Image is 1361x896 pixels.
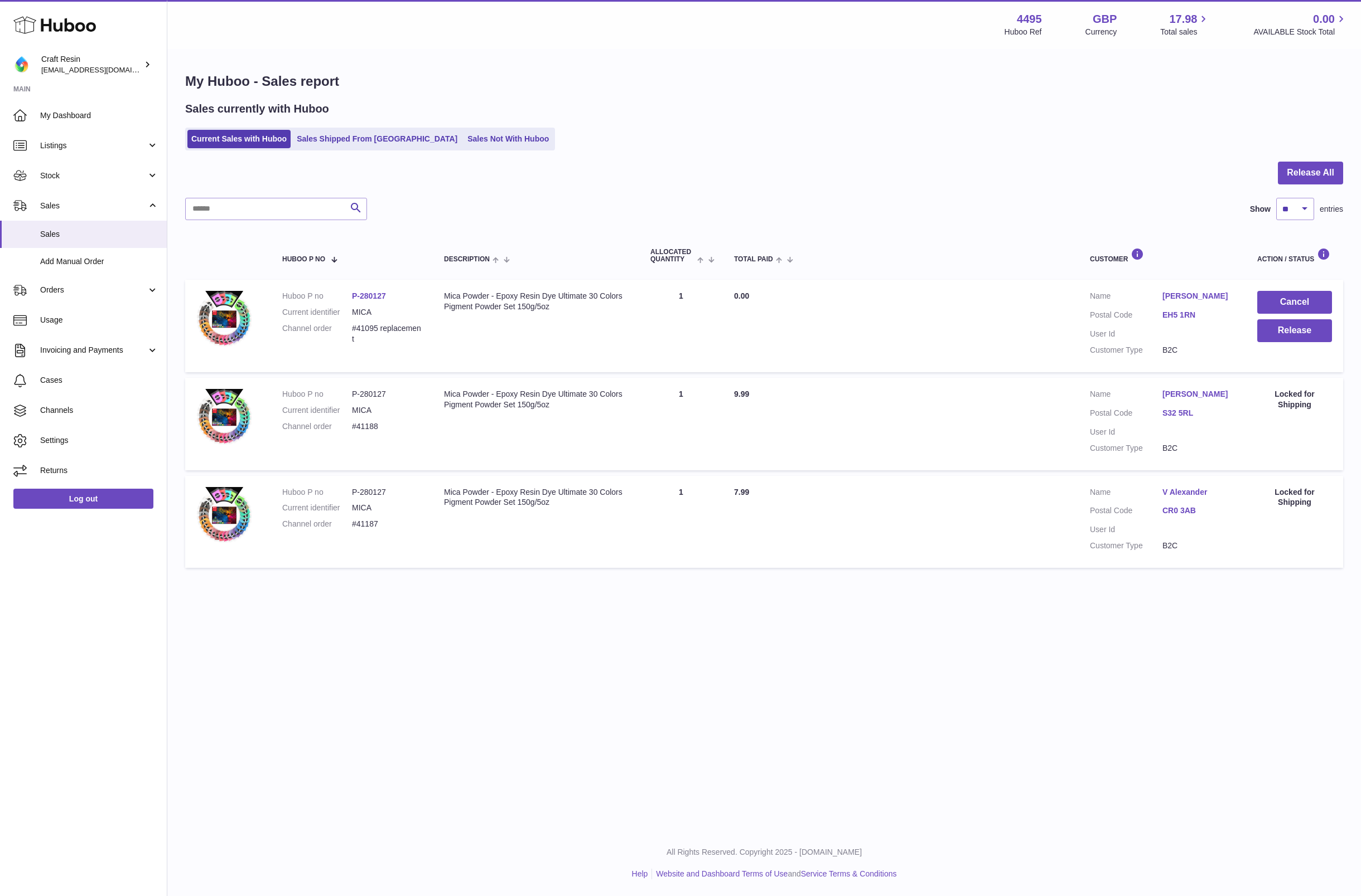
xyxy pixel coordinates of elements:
[293,130,461,148] a: Sales Shipped From [GEOGRAPHIC_DATA]
[1160,27,1210,37] span: Total sales
[444,389,628,410] div: Mica Powder - Epoxy Resin Dye Ultimate 30 Colors Pigment Powder Set 150g/5oz
[282,519,352,529] dt: Channel order
[187,130,291,148] a: Current Sales with Huboo
[1162,540,1235,551] dd: B2C
[1160,12,1210,37] a: 17.98 Total sales
[13,56,30,73] img: craftresinuk@gmail.com
[639,378,723,470] td: 1
[444,256,490,263] span: Description
[41,65,164,74] span: [EMAIL_ADDRESS][DOMAIN_NAME]
[1005,27,1042,37] div: Huboo Ref
[1278,162,1343,184] button: Release All
[1162,389,1235,400] a: [PERSON_NAME]
[40,140,147,151] span: Listings
[40,345,147,356] span: Invoicing and Payments
[185,101,329,116] h2: Sales currently with Huboo
[176,847,1352,858] p: All Rights Reserved. Copyright 2025 - [DOMAIN_NAME]
[1162,310,1235,320] a: EH5 1RN
[1090,427,1162,437] dt: User Id
[1090,310,1162,323] dt: Postal Code
[1090,345,1162,356] dt: Customer Type
[639,476,723,568] td: 1
[734,256,773,263] span: Total paid
[1093,12,1117,27] strong: GBP
[1169,12,1197,27] span: 17.98
[1017,12,1042,27] strong: 4495
[40,315,158,325] span: Usage
[1090,389,1162,402] dt: Name
[1257,389,1332,410] div: Locked for Shipping
[40,375,158,386] span: Cases
[1090,524,1162,535] dt: User Id
[1162,487,1235,498] a: V Alexander
[352,307,422,318] dd: MICA
[1162,408,1235,418] a: S32 5RL
[40,256,158,267] span: Add Manual Order
[352,503,422,513] dd: MICA
[639,280,723,372] td: 1
[352,487,422,498] dd: P-280127
[40,465,158,476] span: Returns
[1162,291,1235,301] a: [PERSON_NAME]
[282,421,352,432] dt: Channel order
[40,405,158,416] span: Channels
[352,421,422,432] dd: #41188
[1253,12,1348,37] a: 0.00 AVAILABLE Stock Total
[1090,291,1162,304] dt: Name
[282,487,352,498] dt: Huboo P no
[1257,487,1332,508] div: Locked for Shipping
[40,171,147,181] span: Stock
[1090,487,1162,500] dt: Name
[352,519,422,529] dd: #41187
[444,487,628,508] div: Mica Powder - Epoxy Resin Dye Ultimate 30 Colors Pigment Powder Set 150g/5oz
[196,291,252,347] img: $_57.JPG
[40,285,147,295] span: Orders
[1162,505,1235,516] a: CR0 3AB
[1257,291,1332,314] button: Cancel
[282,503,352,513] dt: Current identifier
[282,307,352,318] dt: Current identifier
[40,110,158,121] span: My Dashboard
[282,256,325,263] span: Huboo P no
[1250,204,1271,215] label: Show
[13,489,153,509] a: Log out
[464,130,553,148] a: Sales Not With Huboo
[40,201,147,211] span: Sales
[282,323,352,344] dt: Channel order
[652,869,896,879] li: and
[1162,443,1235,454] dd: B2C
[1313,12,1335,27] span: 0.00
[650,249,694,263] span: ALLOCATED Quantity
[1090,329,1162,339] dt: User Id
[1162,345,1235,356] dd: B2C
[41,54,142,75] div: Craft Resin
[1257,319,1332,342] button: Release
[282,389,352,400] dt: Huboo P no
[444,291,628,312] div: Mica Powder - Epoxy Resin Dye Ultimate 30 Colors Pigment Powder Set 150g/5oz
[1090,443,1162,454] dt: Customer Type
[734,389,749,398] span: 9.99
[352,405,422,416] dd: MICA
[40,435,158,446] span: Settings
[1090,505,1162,519] dt: Postal Code
[352,323,422,344] dd: #41095 replacement
[352,291,386,300] a: P-280127
[801,869,897,878] a: Service Terms & Conditions
[632,869,648,878] a: Help
[734,291,749,300] span: 0.00
[185,72,1343,90] h1: My Huboo - Sales report
[40,229,158,240] span: Sales
[352,389,422,400] dd: P-280127
[1090,248,1235,263] div: Customer
[734,488,749,496] span: 7.99
[1253,27,1348,37] span: AVAILABLE Stock Total
[1320,204,1343,215] span: entries
[1085,27,1117,37] div: Currency
[282,291,352,301] dt: Huboo P no
[196,487,252,543] img: $_57.JPG
[656,869,788,878] a: Website and Dashboard Terms of Use
[1257,248,1332,263] div: Action / Status
[1090,408,1162,421] dt: Postal Code
[1090,540,1162,551] dt: Customer Type
[196,389,252,445] img: $_57.JPG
